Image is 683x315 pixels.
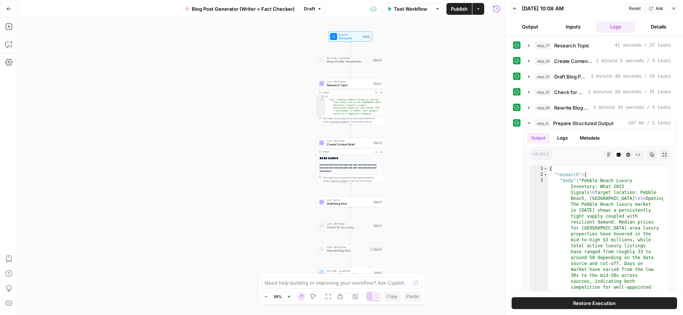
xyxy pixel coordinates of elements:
span: Research Topic [554,42,590,49]
button: Details [639,21,679,33]
span: 1 minute 34 seconds / 3 tasks [593,104,671,111]
div: LLM · GPT-5Draft Blog PostStep 18 [317,197,384,207]
span: Test Workflow [394,5,427,13]
span: Publish [451,5,468,13]
button: Draft [301,4,325,14]
g: Edge from step_16 to step_9 [350,254,351,267]
span: Run Code · JavaScript [327,269,372,272]
button: Copy [384,292,401,301]
span: Research Topic [327,83,371,87]
span: 59% [274,294,282,299]
div: Step 18 [373,200,382,204]
button: Blog Post Generator (Writer + Fact Checker) [181,3,299,15]
span: 1 minute 48 seconds / 19 tasks [591,73,671,80]
button: Logs [596,21,636,33]
span: Prepare Structured Output [327,272,372,277]
span: step_9 [535,120,550,127]
span: LLM · GPT-5 Nano [327,80,371,83]
span: 41 seconds / 27 tasks [615,42,671,49]
div: 1 [317,95,325,98]
span: Check for Accuracy [554,88,585,96]
div: Step 16 [369,247,382,251]
div: Output [322,150,372,153]
div: Run Code · JavaScriptBrand Profile TransformerStep 23 [317,55,384,65]
span: Copy the output [331,120,347,123]
span: LLM · GPT-5 Mini [327,139,371,143]
div: Output [322,91,372,94]
span: object [530,150,552,160]
span: Toggle code folding, rows 1 through 3 [323,95,325,98]
span: step_17 [535,42,551,49]
span: Rewrite Blog Post [554,104,590,111]
button: Paste [404,292,422,301]
span: Paste [406,293,419,300]
div: Step 19 [373,141,382,145]
button: Logs [553,133,572,144]
div: WorkflowSet InputsInputs [317,31,384,42]
div: Step 9 [374,271,382,275]
button: Reset [626,4,644,13]
button: Inputs [553,21,593,33]
span: Prepare Structured Output [553,120,613,127]
div: LLM · GPT-5 MiniCheck for AccuracyStep 15 [317,221,384,231]
span: Restore Execution [573,299,616,307]
div: Step 23 [373,58,382,62]
button: Test Workflow [382,3,432,15]
div: 107 ms / 1 tasks [524,130,675,315]
button: 107 ms / 1 tasks [524,117,675,129]
span: LLM · GPT-5 Mini [327,222,371,225]
span: Create Content Brief [554,57,593,65]
span: Reset [629,5,641,12]
div: This output is too large & has been abbreviated for review. to view the full content. [322,117,382,124]
g: Edge from start to step_23 [350,42,351,54]
button: 1 minute 34 seconds / 3 tasks [524,102,675,114]
span: Workflow [339,33,360,36]
button: 1 minute 5 seconds / 3 tasks [524,55,675,67]
button: Output [527,133,550,144]
g: Edge from step_18 to step_15 [350,207,351,220]
span: Create Content Brief [327,142,371,147]
span: Draft [304,6,315,12]
span: Rewrite Blog Post [327,248,368,253]
span: Set Inputs [339,36,360,40]
span: Brand Profile Transformer [327,59,371,64]
button: Publish [446,3,472,15]
span: LLM · GPT-5 Nano [327,245,368,249]
div: Inputs [362,34,370,38]
span: Run Code · JavaScript [327,56,371,60]
span: step_18 [535,73,551,80]
span: Copy [386,293,398,300]
button: 41 seconds / 27 tasks [524,40,675,51]
span: Copy the output [331,180,347,182]
div: Run Code · JavaScriptPrepare Structured OutputStep 9 [317,268,384,278]
button: Ask [646,4,667,13]
div: Step 15 [373,224,382,228]
div: Step 17 [373,81,382,86]
span: step_19 [535,57,551,65]
button: 1 minute 48 seconds / 19 tasks [524,71,675,83]
div: 2 [530,172,548,178]
g: Edge from step_15 to step_16 [350,231,351,244]
span: Ask [656,5,663,12]
span: Draft Blog Post [327,201,371,206]
span: 1 minute 5 seconds / 3 tasks [596,58,671,64]
span: 2 minutes 18 seconds / 91 tasks [588,89,671,95]
span: step_15 [535,88,551,96]
g: Edge from step_19 to step_18 [350,184,351,197]
span: Draft Blog Post [554,73,588,80]
div: 1 [530,166,548,172]
div: LLM · GPT-5 NanoResearch TopicStep 17Output{ "body":"Opening summary\nCarmel-by-the-Sea (the Carm... [317,78,384,125]
span: Check for Accuracy [327,225,371,229]
button: Restore Execution [512,297,677,309]
div: LLM · GPT-5 NanoRewrite Blog PostStep 16 [317,244,384,254]
span: step_16 [535,104,551,111]
span: LLM · GPT-5 [327,198,371,202]
button: Output [510,21,550,33]
button: Metadata [575,133,604,144]
span: Toggle code folding, rows 1 through 22 [543,166,548,172]
span: 107 ms / 1 tasks [628,120,671,127]
span: Blog Post Generator (Writer + Fact Checker) [192,5,295,13]
div: This output is too large & has been abbreviated for review. to view the full content. [322,176,382,183]
span: Toggle code folding, rows 2 through 14 [543,172,548,178]
g: Edge from step_17 to step_19 [350,124,351,137]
